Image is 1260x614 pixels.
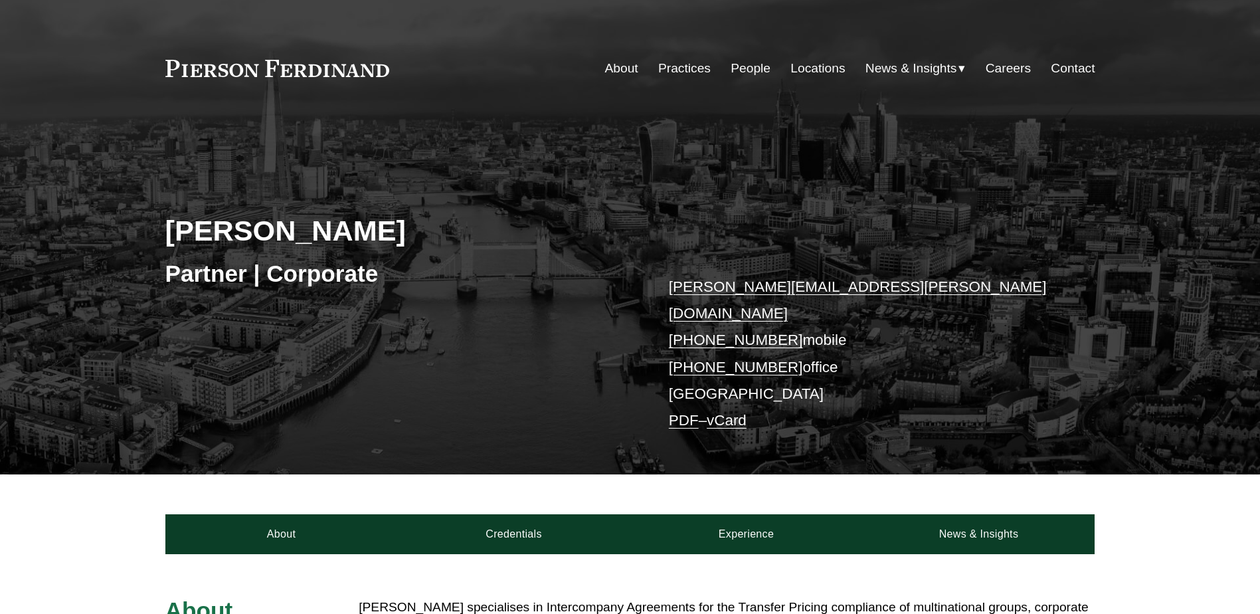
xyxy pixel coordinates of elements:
[669,332,803,348] a: [PHONE_NUMBER]
[669,412,699,429] a: PDF
[1051,56,1095,81] a: Contact
[165,259,630,288] h3: Partner | Corporate
[165,213,630,248] h2: [PERSON_NAME]
[865,57,957,80] span: News & Insights
[790,56,845,81] a: Locations
[605,56,638,81] a: About
[862,514,1095,554] a: News & Insights
[669,274,1056,435] p: mobile office [GEOGRAPHIC_DATA] –
[669,278,1047,322] a: [PERSON_NAME][EMAIL_ADDRESS][PERSON_NAME][DOMAIN_NAME]
[658,56,711,81] a: Practices
[630,514,863,554] a: Experience
[707,412,747,429] a: vCard
[165,514,398,554] a: About
[986,56,1031,81] a: Careers
[865,56,966,81] a: folder dropdown
[731,56,770,81] a: People
[669,359,803,375] a: [PHONE_NUMBER]
[398,514,630,554] a: Credentials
